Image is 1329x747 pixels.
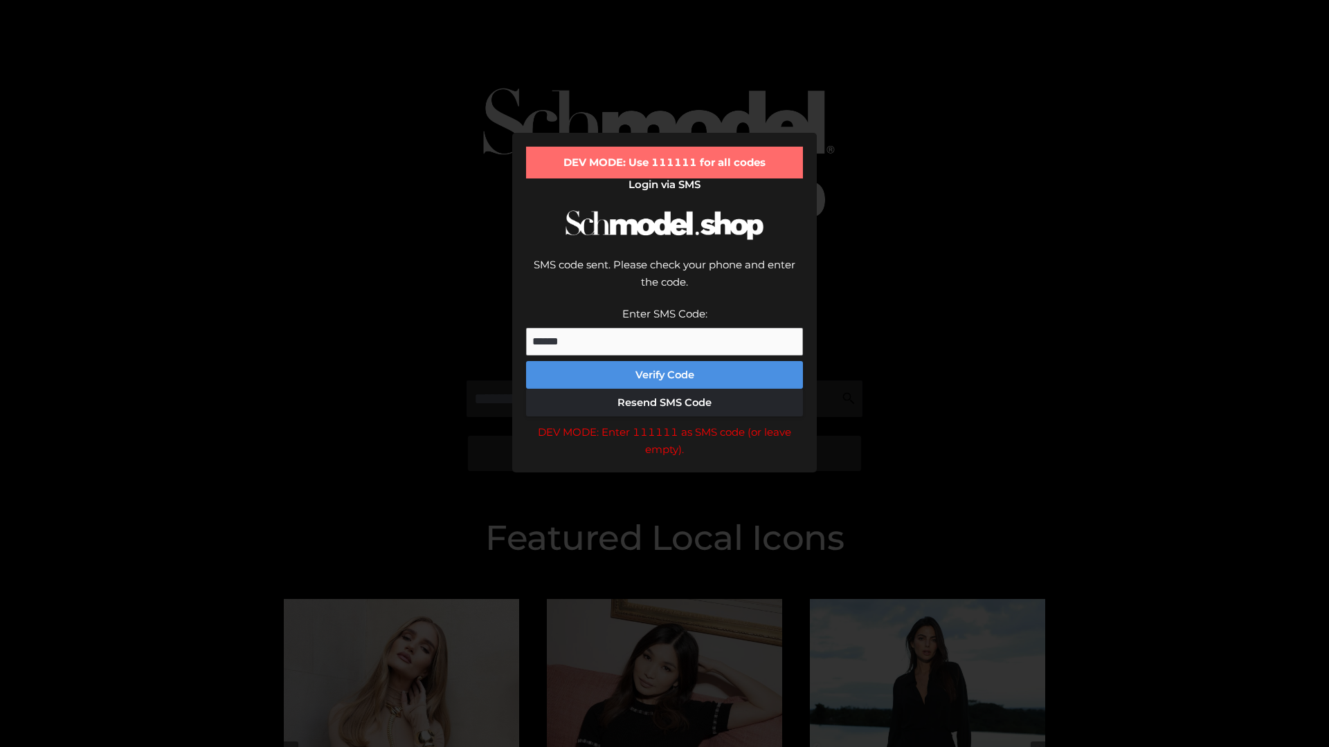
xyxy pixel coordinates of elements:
div: DEV MODE: Enter 111111 as SMS code (or leave empty). [526,423,803,459]
button: Resend SMS Code [526,389,803,416]
h2: Login via SMS [526,178,803,191]
button: Verify Code [526,361,803,389]
div: SMS code sent. Please check your phone and enter the code. [526,256,803,305]
div: DEV MODE: Use 111111 for all codes [526,147,803,178]
label: Enter SMS Code: [622,307,707,320]
img: Schmodel Logo [561,198,768,252]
